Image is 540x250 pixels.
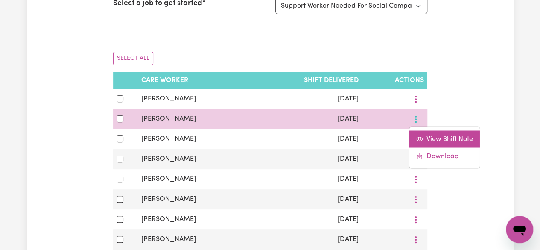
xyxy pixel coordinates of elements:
[250,149,362,169] td: [DATE]
[141,77,188,84] span: Care Worker
[141,236,196,243] span: [PERSON_NAME]
[408,112,424,126] button: More options
[506,216,533,243] iframe: Button to launch messaging window
[141,156,196,162] span: [PERSON_NAME]
[250,189,362,209] td: [DATE]
[250,209,362,229] td: [DATE]
[250,89,362,109] td: [DATE]
[250,129,362,149] td: [DATE]
[362,72,427,89] th: Actions
[408,173,424,186] button: More options
[113,52,153,65] button: Select All
[408,92,424,106] button: More options
[141,95,196,102] span: [PERSON_NAME]
[250,72,362,89] th: Shift delivered
[141,115,196,122] span: [PERSON_NAME]
[408,233,424,246] button: More options
[409,147,480,165] a: Download
[409,126,480,168] div: More options
[141,176,196,182] span: [PERSON_NAME]
[426,135,473,142] span: View Shift Note
[250,229,362,250] td: [DATE]
[141,216,196,223] span: [PERSON_NAME]
[408,153,424,166] button: More options
[141,196,196,203] span: [PERSON_NAME]
[408,193,424,206] button: More options
[141,135,196,142] span: [PERSON_NAME]
[408,213,424,226] button: More options
[250,109,362,129] td: [DATE]
[408,132,424,146] button: More options
[409,130,480,147] a: View Shift Note
[250,169,362,189] td: [DATE]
